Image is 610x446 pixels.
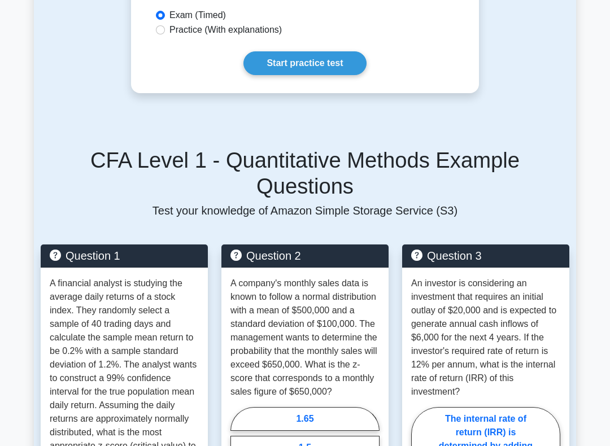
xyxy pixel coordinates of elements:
h5: CFA Level 1 - Quantitative Methods Example Questions [41,147,569,199]
p: An investor is considering an investment that requires an initial outlay of $20,000 and is expect... [411,277,560,399]
label: Practice (With explanations) [169,23,282,37]
p: A company's monthly sales data is known to follow a normal distribution with a mean of $500,000 a... [230,277,380,399]
label: Exam (Timed) [169,8,226,22]
h5: Question 3 [411,249,560,263]
p: Test your knowledge of Amazon Simple Storage Service (S3) [41,204,569,217]
label: 1.65 [230,407,380,431]
h5: Question 2 [230,249,380,263]
h5: Question 1 [50,249,199,263]
a: Start practice test [243,51,366,75]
